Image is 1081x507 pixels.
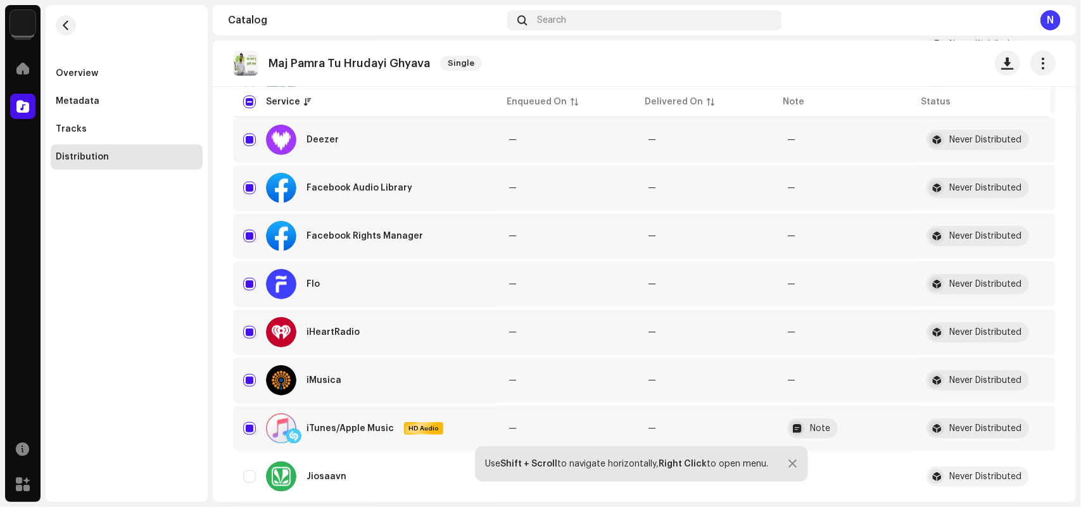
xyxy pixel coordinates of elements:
div: Jiosaavn [307,472,346,481]
div: Never Distributed [949,424,1021,433]
div: Use to navigate horizontally, to open menu. [486,459,769,469]
div: Never Distributed [949,184,1021,192]
span: — [648,135,656,144]
div: Overview [56,68,98,78]
re-a-table-badge: — [787,328,795,337]
div: Distribution [56,152,109,162]
strong: Shift + Scroll [501,460,558,468]
div: Delivered On [645,96,703,108]
div: Facebook Audio Library [307,184,412,192]
img: 6b576b86-2b56-4672-9ac4-35c17631c64c [10,10,35,35]
p: Maj Pamra Tu Hrudayi Ghyava [269,57,430,70]
div: iTunes/Apple Music [307,424,394,433]
re-a-table-badge: — [787,135,795,144]
span: — [648,232,656,241]
re-a-table-badge: — [787,184,795,192]
div: iHeartRadio [307,328,360,337]
re-a-table-badge: — [787,232,795,241]
strong: Right Click [659,460,707,468]
div: Enqueued On [507,96,567,108]
span: — [509,135,517,144]
span: — [509,184,517,192]
span: — [648,184,656,192]
span: — [509,424,517,433]
div: Tracks [56,124,87,134]
span: — [509,280,517,289]
span: — [509,328,517,337]
div: Never Distributed [949,328,1021,337]
div: Note [810,424,830,433]
span: HD Audio [405,424,442,433]
div: Deezer [307,135,339,144]
div: Service [266,96,300,108]
span: — [648,328,656,337]
div: Never Distributed [949,135,1021,144]
span: — [648,280,656,289]
re-m-nav-item: Overview [51,61,203,86]
span: — [648,424,656,433]
re-a-table-badge: — [787,280,795,289]
div: Facebook Rights Manager [307,232,423,241]
img: 49f66c02-a636-42e6-9450-b427a8ec3706 [233,51,258,76]
div: Never Distributed [949,232,1021,241]
div: Metadata [56,96,99,106]
div: Catalog [228,15,502,25]
div: Never Distributed [949,472,1021,481]
div: Never Distributed [949,376,1021,385]
div: Never Distributed [949,280,1021,289]
span: Single [440,56,482,71]
div: Flo [307,280,320,289]
span: — [509,232,517,241]
re-a-table-badge: — [787,376,795,385]
re-m-nav-item: Tracks [51,116,203,142]
span: — [648,376,656,385]
re-m-nav-item: Distribution [51,144,203,170]
re-m-nav-item: Metadata [51,89,203,114]
div: N [1040,10,1061,30]
div: iMusica [307,376,341,385]
span: — [509,376,517,385]
span: Search [537,15,566,25]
